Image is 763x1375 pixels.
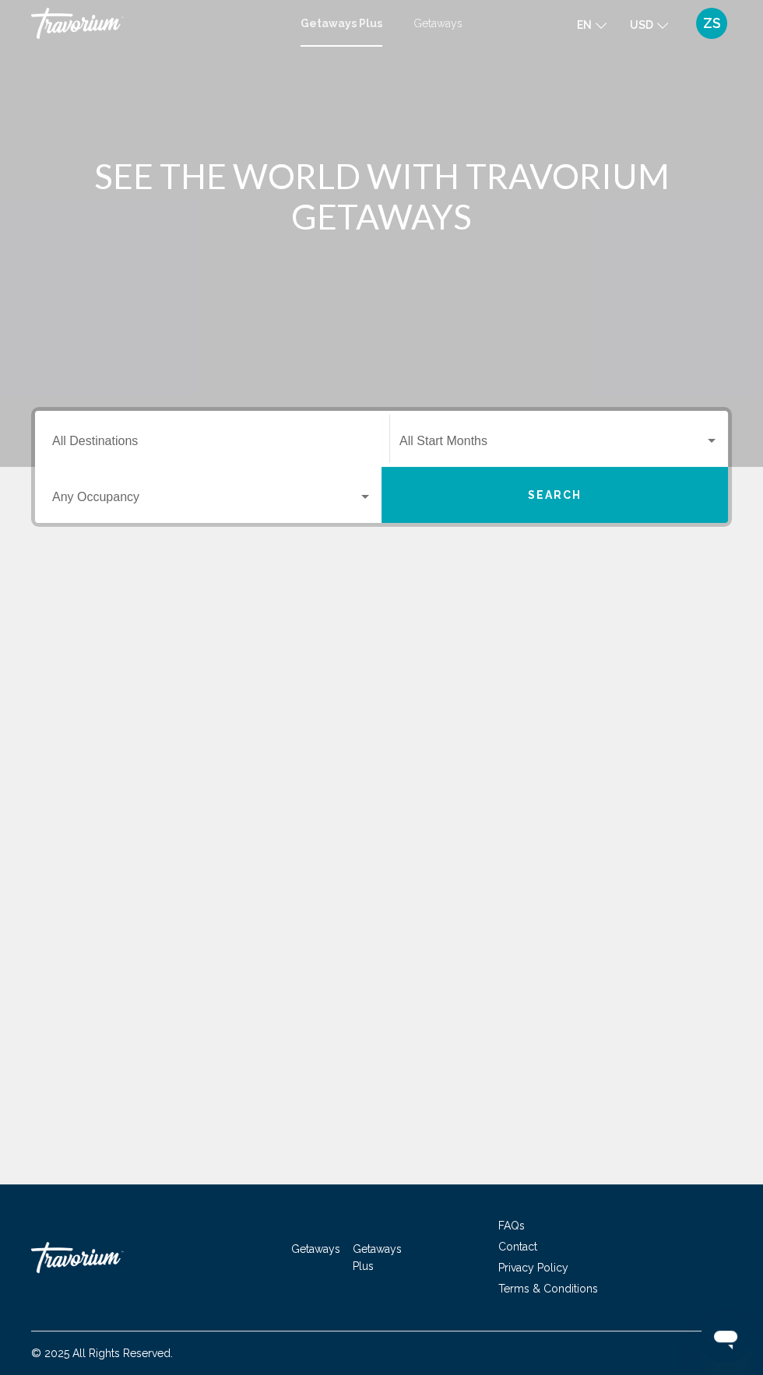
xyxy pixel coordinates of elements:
[630,19,653,31] span: USD
[31,1234,187,1281] a: Travorium
[498,1240,537,1253] a: Contact
[630,13,668,36] button: Change currency
[498,1261,568,1274] a: Privacy Policy
[498,1282,598,1295] a: Terms & Conditions
[35,411,728,523] div: Search widget
[703,16,721,31] span: ZS
[577,19,592,31] span: en
[31,8,285,39] a: Travorium
[381,467,728,523] button: Search
[577,13,607,36] button: Change language
[291,1243,340,1255] a: Getaways
[31,1347,173,1359] span: © 2025 All Rights Reserved.
[701,1313,751,1363] iframe: Кнопка запуска окна обмена сообщениями
[353,1243,402,1272] a: Getaways Plus
[528,489,582,502] span: Search
[90,156,673,237] h1: SEE THE WORLD WITH TRAVORIUM GETAWAYS
[413,17,462,30] a: Getaways
[498,1219,525,1232] a: FAQs
[301,17,382,30] a: Getaways Plus
[691,7,732,40] button: User Menu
